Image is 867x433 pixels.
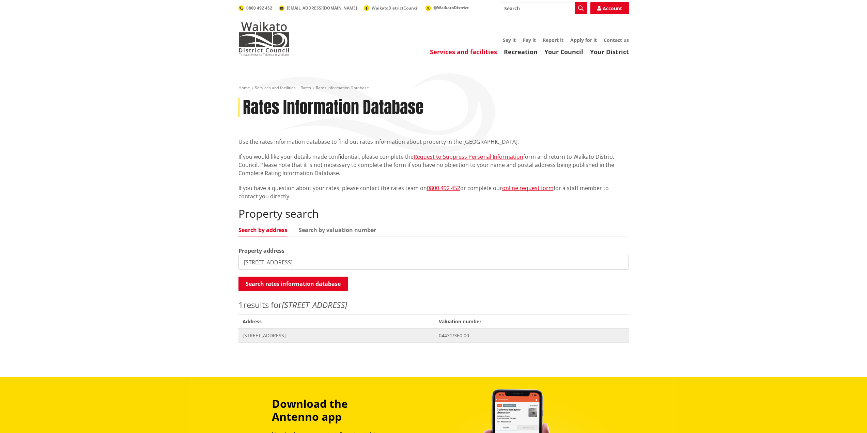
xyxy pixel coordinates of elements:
[427,184,460,192] a: 0800 492 452
[523,37,536,43] a: Pay it
[238,299,629,311] p: results for
[238,138,629,146] p: Use the rates information database to find out rates information about property in the [GEOGRAPHI...
[544,48,583,56] a: Your Council
[238,299,243,310] span: 1
[282,299,347,310] em: [STREET_ADDRESS]
[435,314,629,328] span: Valuation number
[238,328,629,342] a: [STREET_ADDRESS] 04431/360.00
[238,85,250,91] a: Home
[243,332,431,339] span: [STREET_ADDRESS]
[414,153,523,160] a: Request to Suppress Personal Information
[238,314,435,328] span: Address
[279,5,357,11] a: [EMAIL_ADDRESS][DOMAIN_NAME]
[287,5,357,11] span: [EMAIL_ADDRESS][DOMAIN_NAME]
[246,5,272,11] span: 0800 492 452
[590,2,629,14] a: Account
[238,22,290,56] img: Waikato District Council - Te Kaunihera aa Takiwaa o Waikato
[570,37,597,43] a: Apply for it
[316,85,369,91] span: Rates Information Database
[238,184,629,200] p: If you have a question about your rates, please contact the rates team on or complete our for a s...
[299,227,376,233] a: Search by valuation number
[604,37,629,43] a: Contact us
[272,397,395,423] h3: Download the Antenno app
[430,48,497,56] a: Services and facilities
[836,404,860,429] iframe: Messenger Launcher
[238,5,272,11] a: 0800 492 452
[364,5,419,11] a: WaikatoDistrictCouncil
[238,247,284,255] label: Property address
[504,48,538,56] a: Recreation
[439,332,624,339] span: 04431/360.00
[543,37,563,43] a: Report it
[238,277,348,291] button: Search rates information database
[238,153,629,177] p: If you would like your details made confidential, please complete the form and return to Waikato ...
[500,2,587,14] input: Search input
[238,207,629,220] h2: Property search
[243,98,423,118] h1: Rates Information Database
[433,5,469,11] span: @WaikatoDistrict
[255,85,296,91] a: Services and facilities
[238,255,629,270] input: e.g. Duke Street NGARUAWAHIA
[590,48,629,56] a: Your District
[425,5,469,11] a: @WaikatoDistrict
[238,85,629,91] nav: breadcrumb
[300,85,311,91] a: Rates
[372,5,419,11] span: WaikatoDistrictCouncil
[502,184,554,192] a: online request form
[503,37,516,43] a: Say it
[238,227,287,233] a: Search by address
